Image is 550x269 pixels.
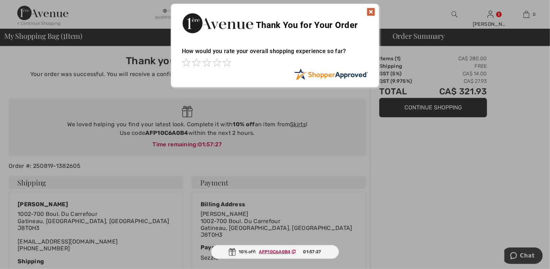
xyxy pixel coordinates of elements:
img: x [367,8,375,16]
img: Thank You for Your Order [182,11,254,35]
span: 01:57:27 [303,249,321,255]
div: How would you rate your overall shopping experience so far? [182,41,368,68]
ins: AFP10C6A0B4 [259,249,291,254]
span: Thank You for Your Order [256,20,358,30]
img: Gift.svg [229,248,236,256]
span: Chat [16,5,31,11]
div: 10% off: [211,245,339,259]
